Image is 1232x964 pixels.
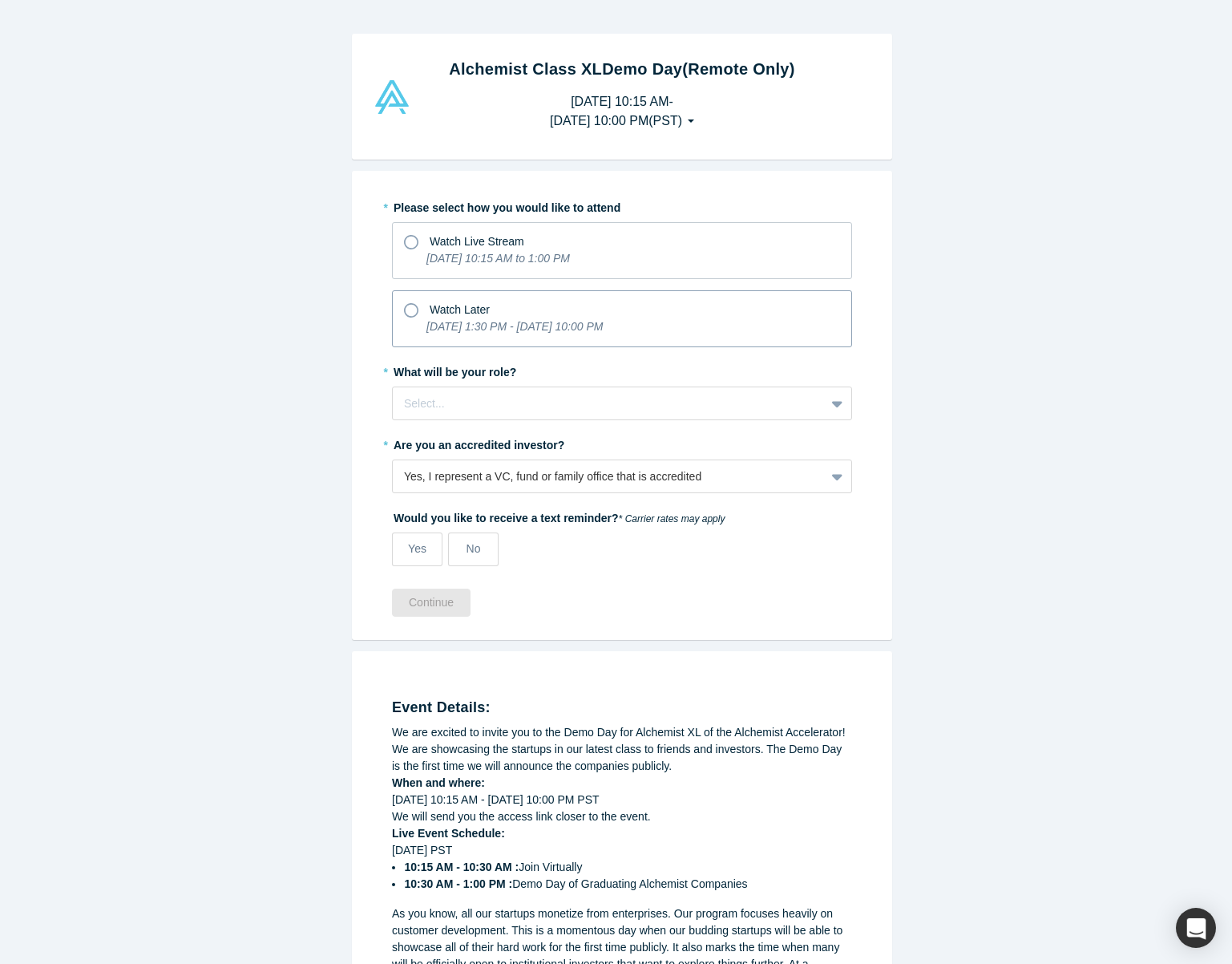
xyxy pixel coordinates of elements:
li: Demo Day of Graduating Alchemist Companies [404,876,852,893]
label: Please select how you would like to attend [392,194,852,217]
strong: 10:30 AM - 1:00 PM : [404,877,512,890]
div: [DATE] 10:15 AM - [DATE] 10:00 PM PST [392,792,852,808]
i: [DATE] 1:30 PM - [DATE] 10:00 PM [426,320,603,333]
div: We will send you the access link closer to the event. [392,808,852,825]
div: We are showcasing the startups in our latest class to friends and investors. The Demo Day is the ... [392,741,852,775]
div: [DATE] PST [392,842,852,893]
label: Would you like to receive a text reminder? [392,504,852,527]
label: What will be your role? [392,358,852,381]
strong: Alchemist Class XL Demo Day (Remote Only) [449,60,795,78]
span: No [467,542,481,555]
i: [DATE] 10:15 AM to 1:00 PM [426,252,570,265]
strong: 10:15 AM - 10:30 AM : [404,861,519,873]
div: Yes, I represent a VC, fund or family office that is accredited [404,468,814,485]
strong: When and where: [392,776,485,789]
em: * Carrier rates may apply [619,513,725,525]
img: Alchemist Vault Logo [373,80,411,114]
label: Are you an accredited investor? [392,431,852,454]
strong: Live Event Schedule: [392,827,505,840]
button: [DATE] 10:15 AM-[DATE] 10:00 PM(PST) [533,87,711,136]
span: Yes [408,542,426,555]
div: We are excited to invite you to the Demo Day for Alchemist XL of the Alchemist Accelerator! [392,724,852,741]
button: Continue [392,589,471,617]
span: Watch Live Stream [430,235,524,248]
li: Join Virtually [404,859,852,876]
span: Watch Later [430,303,490,316]
strong: Event Details: [392,699,491,715]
